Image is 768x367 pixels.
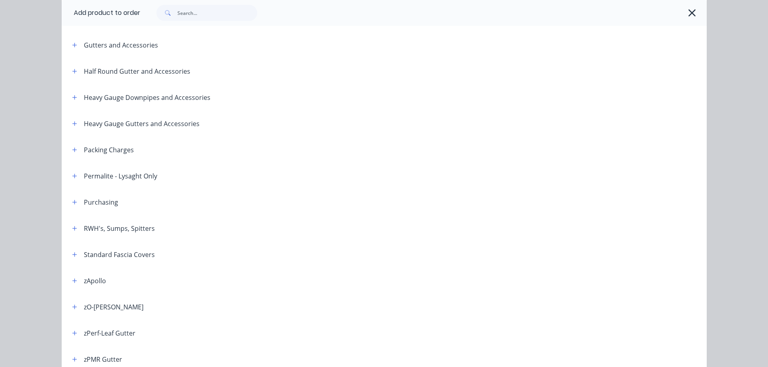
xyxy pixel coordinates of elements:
div: Standard Fascia Covers [84,250,155,259]
div: zO-[PERSON_NAME] [84,302,144,312]
div: Heavy Gauge Gutters and Accessories [84,119,200,129]
div: Permalite - Lysaght Only [84,171,157,181]
div: Purchasing [84,197,118,207]
div: Half Round Gutter and Accessories [84,66,190,76]
div: RWH's, Sumps, Spitters [84,224,155,233]
input: Search... [177,5,257,21]
div: Heavy Gauge Downpipes and Accessories [84,93,210,102]
div: zPerf-Leaf Gutter [84,328,135,338]
div: Packing Charges [84,145,134,155]
div: zApollo [84,276,106,286]
div: zPMR Gutter [84,355,122,364]
div: Gutters and Accessories [84,40,158,50]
